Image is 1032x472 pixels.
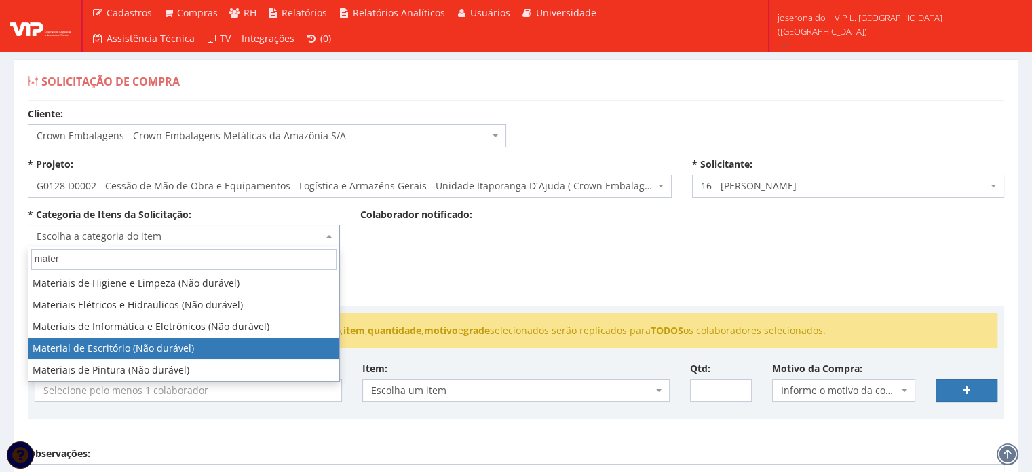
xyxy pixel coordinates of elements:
[701,179,987,193] span: 16 - JOSE RONALDO SANTOS SIQUEIRA
[28,316,339,338] li: Materiais de Informática e Eletrônicos (Não durável)
[220,32,231,45] span: TV
[107,6,152,19] span: Cadastros
[320,32,331,45] span: (0)
[28,447,90,460] label: Observações:
[41,74,180,89] span: Solicitação de Compra
[35,380,341,401] input: Selecione pelo menos 1 colaborador
[343,324,365,337] strong: item
[651,324,683,337] strong: TODOS
[690,362,710,376] label: Qtd:
[45,324,987,338] li: Ao selecionar mais de 1 colaborador ao mesmo tempo, , , e selecionados serão replicados para os c...
[177,6,218,19] span: Compras
[37,230,323,243] span: Escolha a categoria do item
[424,324,458,337] strong: motivo
[37,129,489,143] span: Crown Embalagens - Crown Embalagens Metálicas da Amazônia S/A
[463,324,490,337] strong: grade
[362,379,670,402] span: Escolha um item
[353,6,445,19] span: Relatórios Analíticos
[28,208,191,221] label: * Categoria de Itens da Solicitação:
[37,179,655,193] span: G0128 D0002 - Cessão de Mão de Obra e Equipamentos - Logística e Armazéns Gerais - Unidade Itapor...
[772,379,916,402] span: Informe o motivo da compra
[28,338,339,359] li: Material de Escritório (Não durável)
[107,32,195,45] span: Assistência Técnica
[778,11,1014,38] span: joseronaldo | VIP L. [GEOGRAPHIC_DATA] ([GEOGRAPHIC_DATA])
[371,384,653,397] span: Escolha um item
[28,225,340,248] span: Escolha a categoria do item
[10,16,71,36] img: logo
[781,384,899,397] span: Informe o motivo da compra
[282,6,327,19] span: Relatórios
[536,6,596,19] span: Universidade
[300,26,337,52] a: (0)
[236,26,300,52] a: Integrações
[28,124,506,147] span: Crown Embalagens - Crown Embalagens Metálicas da Amazônia S/A
[86,26,200,52] a: Assistência Técnica
[692,158,752,171] label: * Solicitante:
[28,294,339,316] li: Materiais Elétricos e Hidraulicos (Não durável)
[242,32,294,45] span: Integrações
[28,272,339,294] li: Materiais de Higiene e Limpeza (Não durável)
[692,175,1004,198] span: 16 - JOSE RONALDO SANTOS SIQUEIRA
[28,359,339,381] li: Materiais de Pintura (Não durável)
[470,6,510,19] span: Usuários
[360,208,472,221] label: Colaborador notificado:
[362,362,387,376] label: Item:
[772,362,862,376] label: Motivo da Compra:
[244,6,256,19] span: RH
[28,107,63,121] label: Cliente:
[368,324,421,337] strong: quantidade
[200,26,237,52] a: TV
[28,175,672,198] span: G0128 D0002 - Cessão de Mão de Obra e Equipamentos - Logística e Armazéns Gerais - Unidade Itapor...
[28,158,73,171] label: * Projeto:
